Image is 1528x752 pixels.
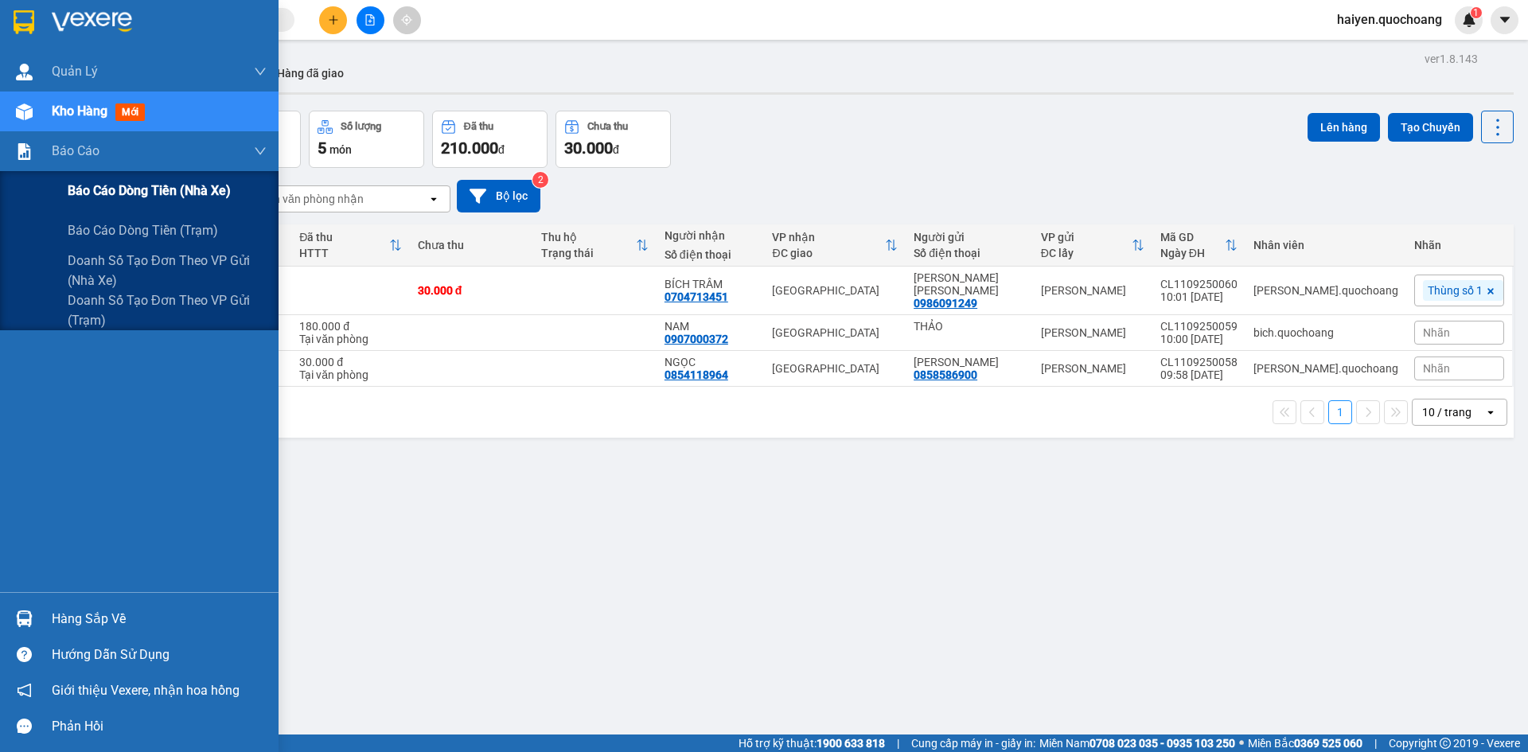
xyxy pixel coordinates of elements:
span: question-circle [17,647,32,662]
span: Miền Nam [1039,734,1235,752]
img: solution-icon [16,143,33,160]
div: ĐC lấy [1041,247,1132,259]
span: Nhãn [1423,362,1450,375]
button: caret-down [1491,6,1518,34]
span: caret-down [1498,13,1512,27]
div: Người nhận [665,229,757,242]
div: Phản hồi [52,715,267,738]
span: Thùng số 1 [1428,283,1483,298]
div: bich.quochoang [1253,326,1398,339]
div: 0986091249 [914,297,977,310]
div: Nhân viên [1253,239,1398,251]
th: Toggle SortBy [764,224,906,267]
div: Số điện thoại [665,248,757,261]
strong: 0369 525 060 [1294,737,1362,750]
div: THẢO [914,320,1025,333]
sup: 2 [532,172,548,188]
span: Quản Lý [52,61,98,81]
div: Chọn văn phòng nhận [254,191,364,207]
img: icon-new-feature [1462,13,1476,27]
div: [PERSON_NAME] [1041,326,1144,339]
div: [GEOGRAPHIC_DATA] [772,362,898,375]
div: [GEOGRAPHIC_DATA] [772,284,898,297]
span: ⚪️ [1239,740,1244,746]
div: Đã thu [299,231,389,244]
span: haiyen.quochoang [1324,10,1455,29]
svg: open [427,193,440,205]
div: NAM [665,320,757,333]
div: Mã GD [1160,231,1225,244]
th: Toggle SortBy [533,224,657,267]
div: ĐC giao [772,247,885,259]
span: 5 [318,138,326,158]
div: Trạng thái [541,247,636,259]
div: Chưa thu [418,239,525,251]
div: HTTT [299,247,389,259]
div: ver 1.8.143 [1425,50,1478,68]
div: 10 / trang [1422,404,1471,420]
strong: 0708 023 035 - 0935 103 250 [1089,737,1235,750]
button: Tạo Chuyến [1388,113,1473,142]
button: Bộ lọc [457,180,540,212]
div: tim.quochoang [1253,362,1398,375]
th: Toggle SortBy [1152,224,1245,267]
span: đ [613,143,619,156]
span: down [254,65,267,78]
img: warehouse-icon [16,610,33,627]
img: warehouse-icon [16,64,33,80]
div: VP nhận [772,231,885,244]
button: Số lượng5món [309,111,424,168]
div: 10:01 [DATE] [1160,290,1238,303]
div: 09:58 [DATE] [1160,368,1238,381]
strong: 1900 633 818 [817,737,885,750]
div: NGUYỄN VĂN ĐÔNG [914,356,1025,368]
div: [PERSON_NAME] [1041,362,1144,375]
span: mới [115,103,145,121]
th: Toggle SortBy [1033,224,1152,267]
span: 1 [1473,7,1479,18]
div: Chưa thu [587,121,628,132]
span: Nhãn [1423,326,1450,339]
img: warehouse-icon [16,103,33,120]
button: aim [393,6,421,34]
span: 210.000 [441,138,498,158]
div: Nhãn [1414,239,1504,251]
span: Hỗ trợ kỹ thuật: [739,734,885,752]
span: notification [17,683,32,698]
th: Toggle SortBy [291,224,410,267]
span: món [329,143,352,156]
div: VÕ THANH NHÀN [914,271,1025,297]
div: Tại văn phòng [299,368,402,381]
div: 30.000 đ [299,356,402,368]
span: Giới thiệu Vexere, nhận hoa hồng [52,680,240,700]
span: Báo cáo dòng tiền (trạm) [68,220,218,240]
span: Báo cáo [52,141,99,161]
span: aim [401,14,412,25]
div: Người gửi [914,231,1025,244]
span: 30.000 [564,138,613,158]
button: Chưa thu30.000đ [555,111,671,168]
span: | [1374,734,1377,752]
div: 0858586900 [914,368,977,381]
div: VP gửi [1041,231,1132,244]
span: Miền Bắc [1248,734,1362,752]
span: copyright [1440,738,1451,749]
span: down [254,145,267,158]
span: đ [498,143,505,156]
button: plus [319,6,347,34]
div: 180.000 đ [299,320,402,333]
div: 0854118964 [665,368,728,381]
button: Đã thu210.000đ [432,111,548,168]
div: 0704713451 [665,290,728,303]
span: Báo cáo dòng tiền (nhà xe) [68,181,231,201]
div: Số lượng [341,121,381,132]
div: [PERSON_NAME] [1041,284,1144,297]
span: file-add [364,14,376,25]
div: Hàng sắp về [52,607,267,631]
div: Tại văn phòng [299,333,402,345]
div: 10:00 [DATE] [1160,333,1238,345]
div: Thu hộ [541,231,636,244]
span: Kho hàng [52,103,107,119]
div: 30.000 đ [418,284,525,297]
button: Hàng đã giao [264,54,357,92]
